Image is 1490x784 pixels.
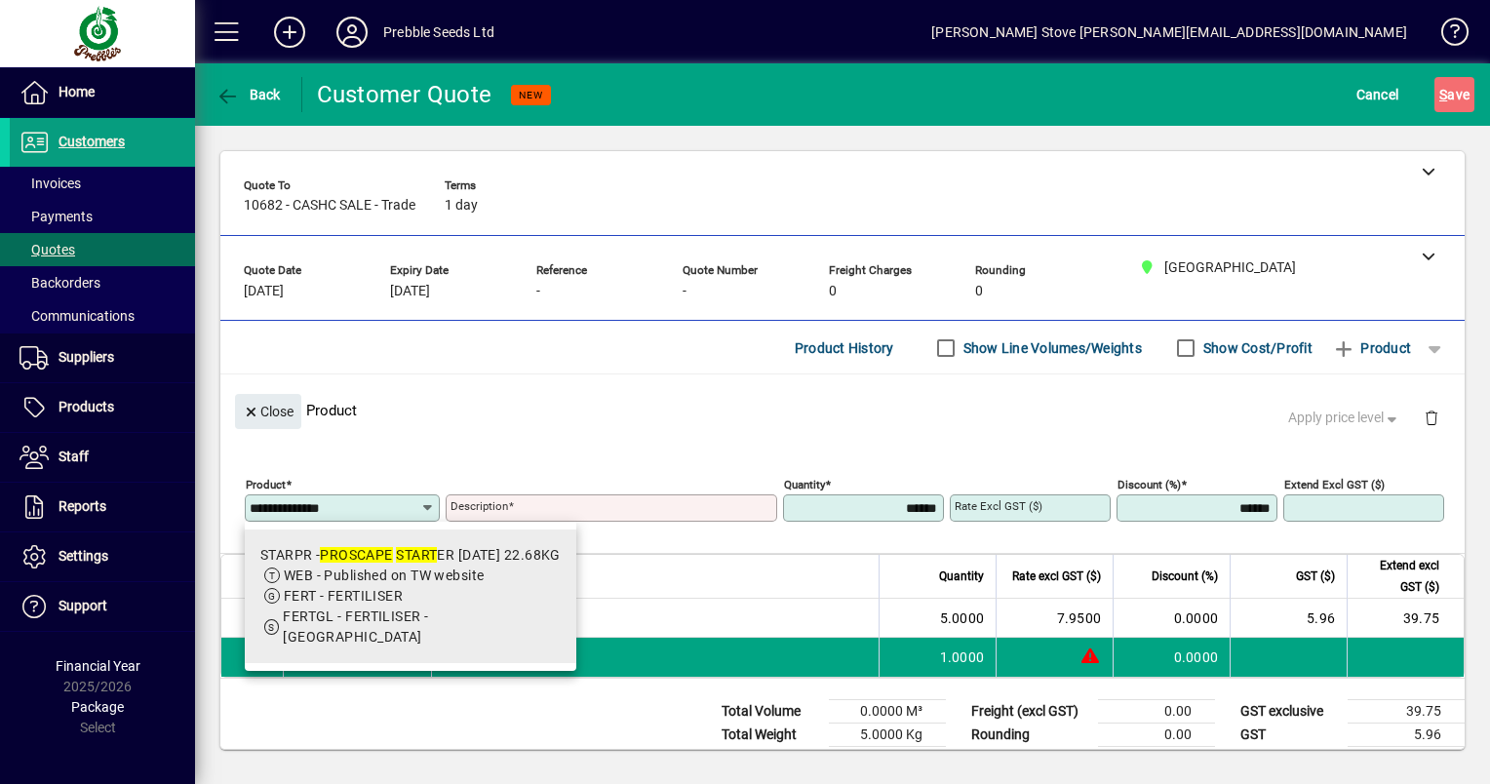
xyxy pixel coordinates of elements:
[712,724,829,747] td: Total Weight
[1348,724,1465,747] td: 5.96
[20,242,75,257] span: Quotes
[195,77,302,112] app-page-header-button: Back
[1231,724,1348,747] td: GST
[56,658,140,674] span: Financial Year
[10,299,195,333] a: Communications
[1230,599,1347,638] td: 5.96
[1352,77,1404,112] button: Cancel
[940,647,985,667] span: 1.0000
[1348,700,1465,724] td: 39.75
[1117,478,1181,491] mat-label: Discount (%)
[321,15,383,50] button: Profile
[246,478,286,491] mat-label: Product
[1113,599,1230,638] td: 0.0000
[1113,638,1230,677] td: 0.0000
[317,79,492,110] div: Customer Quote
[383,17,494,48] div: Prebble Seeds Ltd
[829,700,946,724] td: 0.0000 M³
[10,200,195,233] a: Payments
[1348,747,1465,771] td: 45.71
[244,284,284,299] span: [DATE]
[1356,79,1399,110] span: Cancel
[59,134,125,149] span: Customers
[536,284,540,299] span: -
[211,77,286,112] button: Back
[975,284,983,299] span: 0
[1439,87,1447,102] span: S
[20,275,100,291] span: Backorders
[784,478,825,491] mat-label: Quantity
[10,167,195,200] a: Invoices
[1408,394,1455,441] button: Delete
[20,308,135,324] span: Communications
[10,483,195,531] a: Reports
[10,433,195,482] a: Staff
[1012,566,1101,587] span: Rate excl GST ($)
[59,399,114,414] span: Products
[1098,700,1215,724] td: 0.00
[59,349,114,365] span: Suppliers
[795,333,894,364] span: Product History
[20,176,81,191] span: Invoices
[320,547,393,563] em: PROSCAPE
[220,374,1465,446] div: Product
[1152,566,1218,587] span: Discount (%)
[230,402,306,419] app-page-header-button: Close
[519,89,543,101] span: NEW
[829,724,946,747] td: 5.0000 Kg
[787,331,902,366] button: Product History
[445,198,478,214] span: 1 day
[1288,408,1401,428] span: Apply price level
[20,209,93,224] span: Payments
[260,545,561,566] div: STARPR - ER [DATE] 22.68KG
[245,529,576,663] mat-option: STARPR - PROSCAPE STARTER 16-11-10 22.68KG
[939,566,984,587] span: Quantity
[59,598,107,613] span: Support
[1296,566,1335,587] span: GST ($)
[451,499,508,513] mat-label: Description
[683,284,686,299] span: -
[1347,599,1464,638] td: 39.75
[1434,77,1474,112] button: Save
[712,700,829,724] td: Total Volume
[284,568,485,583] span: WEB - Published on TW website
[258,15,321,50] button: Add
[244,198,415,214] span: 10682 - CASHC SALE - Trade
[1098,724,1215,747] td: 0.00
[10,582,195,631] a: Support
[10,233,195,266] a: Quotes
[59,548,108,564] span: Settings
[71,699,124,715] span: Package
[243,396,294,428] span: Close
[1008,608,1101,628] div: 7.9500
[1439,79,1470,110] span: ave
[390,284,430,299] span: [DATE]
[396,547,437,563] em: START
[955,499,1042,513] mat-label: Rate excl GST ($)
[216,87,281,102] span: Back
[10,68,195,117] a: Home
[10,266,195,299] a: Backorders
[931,17,1407,48] div: [PERSON_NAME] Stove [PERSON_NAME][EMAIL_ADDRESS][DOMAIN_NAME]
[1408,409,1455,426] app-page-header-button: Delete
[940,608,985,628] span: 5.0000
[1231,700,1348,724] td: GST exclusive
[829,284,837,299] span: 0
[235,394,301,429] button: Close
[961,724,1098,747] td: Rounding
[10,333,195,382] a: Suppliers
[59,449,89,464] span: Staff
[1199,338,1313,358] label: Show Cost/Profit
[960,338,1142,358] label: Show Line Volumes/Weights
[1427,4,1466,67] a: Knowledge Base
[283,608,428,645] span: FERTGL - FERTILISER - [GEOGRAPHIC_DATA]
[1231,747,1348,771] td: GST inclusive
[59,498,106,514] span: Reports
[10,532,195,581] a: Settings
[1359,555,1439,598] span: Extend excl GST ($)
[1280,401,1409,436] button: Apply price level
[59,84,95,99] span: Home
[10,383,195,432] a: Products
[1284,478,1385,491] mat-label: Extend excl GST ($)
[961,700,1098,724] td: Freight (excl GST)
